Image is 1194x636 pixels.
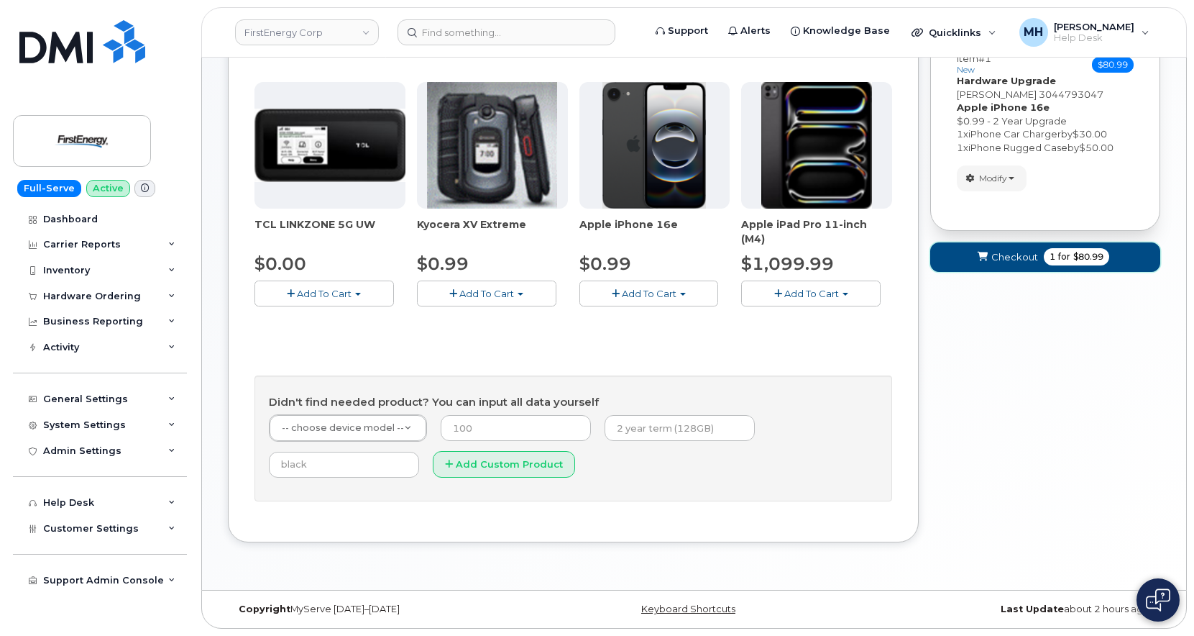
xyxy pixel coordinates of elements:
div: Apple iPhone 16e [579,217,730,246]
span: 1 [1050,250,1055,263]
button: Checkout 1 for $80.99 [930,242,1160,272]
strong: Copyright [239,604,290,614]
span: #1 [978,53,991,64]
div: MyServe [DATE]–[DATE] [228,604,538,615]
span: $80.99 [1073,250,1103,263]
span: 1 [957,142,963,153]
span: iPhone Rugged Case [968,142,1067,153]
a: Alerts [718,17,781,45]
input: 2 year term (128GB) [605,415,755,441]
span: Knowledge Base [803,24,890,38]
button: Add To Cart [417,281,556,306]
a: -- choose device model -- [270,415,426,441]
span: $0.99 [417,253,469,274]
button: Add To Cart [741,281,881,306]
strong: Apple iPhone 16e [957,101,1050,113]
small: new [957,65,975,75]
span: iPhone Car Charger [968,128,1061,140]
span: Alerts [740,24,771,38]
button: Add To Cart [254,281,394,306]
img: ipad_pro_11_m4.png [761,82,873,209]
span: Checkout [991,250,1038,264]
a: FirstEnergy Corp [235,19,379,45]
div: x by [957,127,1134,141]
span: Help Desk [1054,32,1134,44]
h3: Item [957,53,991,74]
div: Kyocera XV Extreme [417,217,568,246]
span: [PERSON_NAME] [957,88,1037,100]
div: Apple iPad Pro 11-inch (M4) [741,217,892,246]
span: Modify [979,172,1007,185]
span: [PERSON_NAME] [1054,21,1134,32]
span: for [1055,250,1073,263]
input: 100 [441,415,591,441]
div: Quicklinks [901,18,1006,47]
span: MH [1024,24,1043,41]
span: Add To Cart [784,288,839,299]
button: Add Custom Product [433,451,575,478]
a: Keyboard Shortcuts [641,604,735,614]
span: Support [668,24,708,38]
span: Add To Cart [459,288,514,299]
span: -- choose device model -- [282,422,404,433]
div: $0.99 - 2 Year Upgrade [957,114,1134,128]
span: $80.99 [1092,57,1134,73]
span: $50.00 [1079,142,1113,153]
button: Add To Cart [579,281,719,306]
span: 1 [957,128,963,140]
input: black [269,452,419,478]
span: $0.00 [254,253,306,274]
span: $30.00 [1073,128,1107,140]
button: Modify [957,165,1027,191]
strong: Hardware Upgrade [957,75,1056,86]
input: Find something... [398,19,615,45]
span: $0.99 [579,253,631,274]
img: xvextreme.gif [427,82,557,209]
h4: Didn't find needed product? You can input all data yourself [269,396,878,409]
div: TCL LINKZONE 5G UW [254,217,405,246]
a: Support [646,17,718,45]
span: Add To Cart [622,288,676,299]
div: about 2 hours ago [850,604,1160,615]
strong: Last Update [1001,604,1064,614]
div: Melissa Hoye [1009,18,1159,47]
img: Open chat [1146,589,1170,612]
img: linkzone5g.png [254,109,405,182]
div: x by [957,141,1134,155]
span: Add To Cart [297,288,352,299]
img: iphone16e.png [602,82,706,209]
span: $1,099.99 [741,253,834,274]
span: Quicklinks [929,27,981,38]
a: Knowledge Base [781,17,900,45]
span: 3044793047 [1039,88,1103,100]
